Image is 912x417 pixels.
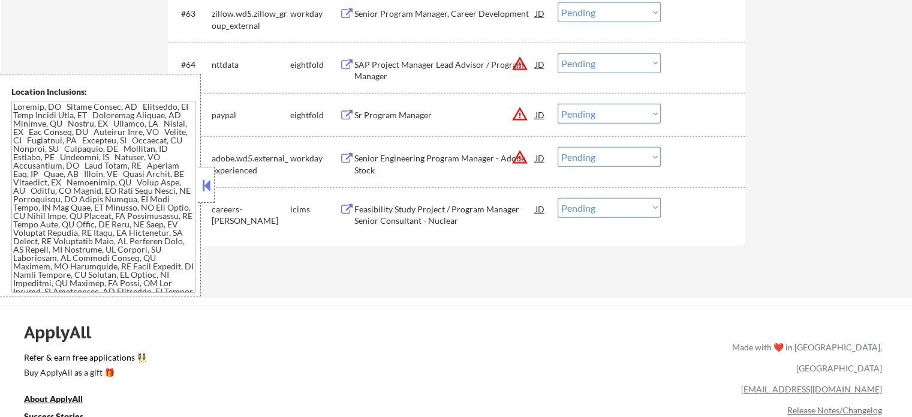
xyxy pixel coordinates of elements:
a: [EMAIL_ADDRESS][DOMAIN_NAME] [741,384,882,394]
a: Refer & earn free applications 👯‍♀️ [24,353,481,366]
div: Senior Program Manager, Career Development [354,8,535,20]
div: JD [534,104,546,125]
div: JD [534,147,546,169]
div: nttdata [212,59,290,71]
div: workday [290,8,339,20]
div: #63 [181,8,202,20]
div: icims [290,203,339,215]
div: Location Inclusions: [11,86,196,98]
div: JD [534,198,546,220]
button: warning_amber [511,55,528,72]
div: zillow.wd5.zillow_group_external [212,8,290,31]
div: ApplyAll [24,322,105,343]
a: About ApplyAll [24,392,100,407]
div: #64 [181,59,202,71]
div: Feasibility Study Project / Program Manager Senior Consultant - Nuclear [354,203,535,227]
button: warning_amber [511,106,528,122]
div: paypal [212,109,290,121]
div: adobe.wd5.external_experienced [212,152,290,176]
div: Made with ❤️ in [GEOGRAPHIC_DATA], [GEOGRAPHIC_DATA] [727,337,882,379]
a: Buy ApplyAll as a gift 🎁 [24,366,144,381]
div: Buy ApplyAll as a gift 🎁 [24,368,144,377]
div: eightfold [290,109,339,121]
div: Sr Program Manager [354,109,535,121]
div: eightfold [290,59,339,71]
div: SAP Project Manager Lead Advisor / Program Manager [354,59,535,82]
div: careers-[PERSON_NAME] [212,203,290,227]
a: Release Notes/Changelog [787,405,882,415]
div: workday [290,152,339,164]
div: JD [534,53,546,75]
div: Senior Engineering Program Manager - Adobe Stock [354,152,535,176]
u: About ApplyAll [24,394,83,404]
div: JD [534,2,546,24]
button: warning_amber [511,149,528,166]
